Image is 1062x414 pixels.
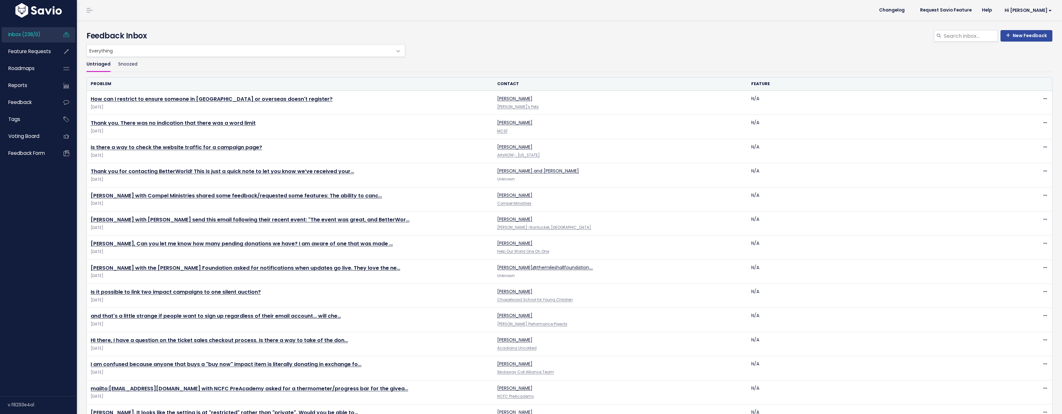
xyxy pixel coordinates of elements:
td: N/A [747,356,1001,380]
a: How can I restrict to ensure someone in [GEOGRAPHIC_DATA] or overseas doesn't register? [91,95,333,103]
a: [PERSON_NAME] and [PERSON_NAME] [497,168,579,174]
a: I am confused because anyone that buys a "buy now" impact item is literally donating in exchange fo… [91,361,361,368]
span: [DATE] [91,200,490,207]
td: N/A [747,284,1001,308]
td: N/A [747,187,1001,211]
td: N/A [747,259,1001,283]
a: New Feedback [1000,30,1052,42]
td: N/A [747,115,1001,139]
a: Feature Requests [2,44,53,59]
a: [PERSON_NAME] [497,192,532,198]
span: Changelog [879,8,905,12]
a: [PERSON_NAME]'s Pets [497,104,539,109]
span: Reports [8,82,27,89]
span: Feature Requests [8,48,51,55]
a: [PERSON_NAME] [497,337,532,343]
span: Everything [87,44,392,57]
span: Tags [8,116,20,123]
a: NCFC PreAcademy [497,394,534,399]
a: and that's a little strange if people want to sign up regardless of their email account... will che… [91,312,341,320]
td: N/A [747,91,1001,115]
a: Chapelwood School for Young Children [497,297,573,302]
th: Feature [747,77,1001,91]
td: N/A [747,308,1001,332]
span: [DATE] [91,393,490,400]
a: Help Our World One On One [497,249,549,254]
td: N/A [747,332,1001,356]
div: v.f8293e4a1 [8,396,77,413]
a: [PERSON_NAME] [497,361,532,367]
td: N/A [747,380,1001,404]
span: [DATE] [91,249,490,255]
a: Hi [PERSON_NAME] [997,5,1057,15]
a: HI there, I have a question on the ticket sales checkout process. Is there a way to take of the don… [91,337,348,344]
a: Untriaged [86,57,111,72]
td: N/A [747,139,1001,163]
td: N/A [747,163,1001,187]
a: [PERSON_NAME] with [PERSON_NAME] send this email following their recent event: "The event was gre... [91,216,409,223]
a: Acadiana Uncorked [497,346,537,351]
a: [PERSON_NAME] with Compel Ministries shared some feedback/requested some features: The ability to... [91,192,382,199]
span: [DATE] [91,128,490,135]
a: Roadmaps [2,61,53,76]
span: Inbox (238/0) [8,31,40,38]
a: [PERSON_NAME] [497,119,532,126]
a: [PERSON_NAME] [497,95,532,102]
a: Feedback [2,95,53,110]
a: [PERSON_NAME] [497,288,532,295]
a: Voting Board [2,129,53,144]
span: Feedback form [8,150,45,156]
th: Contact [493,77,747,91]
span: [DATE] [91,104,490,111]
a: Request Savio Feature [915,5,977,15]
span: Feedback [8,99,32,106]
a: Is there a way to check the website traffic for a campaign page? [91,144,262,151]
span: [DATE] [91,152,490,159]
a: Is it possible to link two impact campaigns to one silent auction? [91,288,261,296]
a: [PERSON_NAME] [497,385,532,391]
span: Unknown [497,177,515,182]
span: [DATE] [91,176,490,183]
a: Tags [2,112,53,127]
span: [DATE] [91,225,490,231]
a: [PERSON_NAME]@themileshallfoundation.… [497,264,593,271]
a: [PERSON_NAME] [497,216,532,222]
span: Voting Board [8,133,39,139]
span: [DATE] [91,345,490,352]
ul: Filter feature requests [86,57,1052,72]
td: N/A [747,211,1001,235]
a: Thank you. There was no indication that there was a word limit [91,119,256,127]
a: ArtsNOW-, [US_STATE] [497,153,540,158]
a: mailto:[EMAIL_ADDRESS][DOMAIN_NAME] with NCFC PreAcademy asked for a thermometer/progress bar for... [91,385,408,392]
a: [PERSON_NAME]-Nantucket, [GEOGRAPHIC_DATA] [497,225,591,230]
a: [PERSON_NAME] with the [PERSON_NAME] Foundation asked for notifications when updates go live. The... [91,264,400,272]
a: Compel Ministries [497,201,531,206]
th: Problem [87,77,493,91]
span: Unknown [497,273,515,278]
a: MCSF [497,129,508,134]
a: [PERSON_NAME] [497,312,532,319]
a: Skidaway Cat Alliance Team [497,370,554,375]
span: [DATE] [91,369,490,376]
a: [PERSON_NAME] [497,240,532,246]
a: [PERSON_NAME] Performance Pojects [497,322,567,327]
a: Feedback form [2,146,53,161]
a: Snoozed [118,57,137,72]
a: Thank you for contacting BetterWorld! This is just a quick note to let you know we’ve received your… [91,168,354,175]
input: Search inbox... [943,30,998,42]
a: Reports [2,78,53,93]
a: Inbox (238/0) [2,27,53,42]
a: [PERSON_NAME] [497,144,532,150]
h4: Feedback Inbox [86,30,1052,42]
img: logo-white.9d6f32f41409.svg [14,3,63,18]
span: Everything [86,44,405,57]
a: [PERSON_NAME], Can you let me know how many pending donations we have? I am aware of one that was... [91,240,393,247]
span: [DATE] [91,273,490,279]
td: N/A [747,235,1001,259]
span: Hi [PERSON_NAME] [1005,8,1052,13]
span: [DATE] [91,321,490,328]
span: [DATE] [91,297,490,304]
span: Roadmaps [8,65,35,72]
a: Help [977,5,997,15]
